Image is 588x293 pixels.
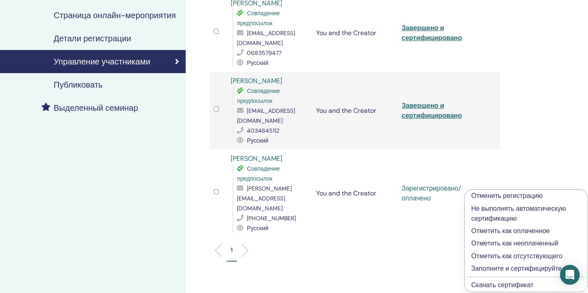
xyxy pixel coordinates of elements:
[471,264,581,274] p: Заполните и сертифицируйте
[402,24,462,42] a: Завершено и сертифицировано
[237,29,295,47] span: [EMAIL_ADDRESS][DOMAIN_NAME]
[471,238,581,248] p: Отметить как неоплаченный
[231,154,282,163] a: [PERSON_NAME]
[312,150,397,237] td: You and the Creator
[312,72,397,150] td: You and the Creator
[231,245,233,254] p: 1
[247,137,268,144] span: Русский
[247,214,296,222] span: [PHONE_NUMBER]
[471,251,581,261] p: Отметить как отсутствующего
[247,59,268,67] span: Русский
[247,127,279,134] span: 4034645112
[471,191,581,201] p: Отменить регистрацию
[231,76,282,85] a: [PERSON_NAME]
[237,185,292,212] span: [PERSON_NAME][EMAIL_ADDRESS][DOMAIN_NAME]
[471,226,581,236] p: Отметить как оплаченное
[54,57,150,67] h4: Управление участниками
[471,281,534,289] a: Скачать сертификат
[237,165,280,182] span: Совпадение предпосылок
[247,224,268,232] span: Русский
[471,204,581,224] p: Не выполнять автоматическую сертификацию
[54,80,103,90] h4: Публиковать
[54,103,138,113] h4: Выделенный семинар
[560,265,580,285] div: Open Intercom Messenger
[54,33,131,43] h4: Детали регистрации
[237,107,295,124] span: [EMAIL_ADDRESS][DOMAIN_NAME]
[54,10,176,20] h4: Страница онлайн-мероприятия
[402,101,462,120] a: Завершено и сертифицировано
[237,87,280,105] span: Совпадение предпосылок
[247,49,281,57] span: 0683579477
[237,10,280,27] span: Совпадение предпосылок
